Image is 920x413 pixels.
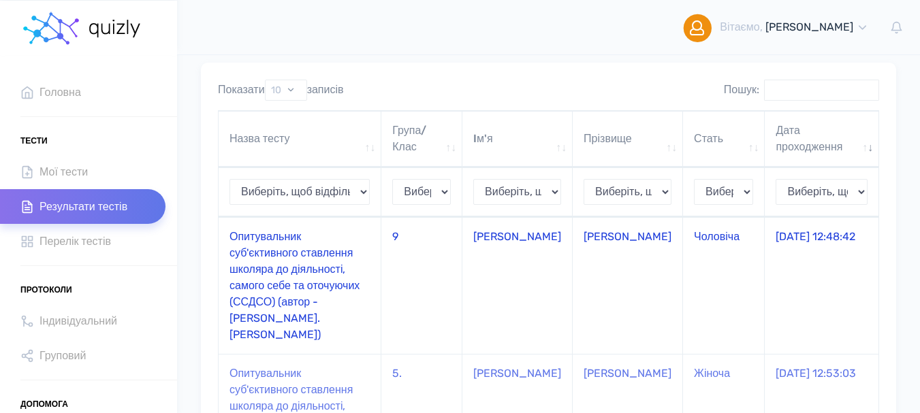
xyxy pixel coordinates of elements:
span: [PERSON_NAME] [765,20,853,33]
td: [DATE] 12:48:42 [765,217,878,354]
span: Тести [20,131,48,151]
td: Чоловіча [683,217,765,354]
th: Дата проходження: активувати для сортування стовпців за зростанням [765,111,878,167]
th: Прізвище: активувати для сортування стовпців за зростанням [573,111,683,167]
span: Мої тести [39,163,88,181]
th: Стать: активувати для сортування стовпців за зростанням [683,111,765,167]
td: [PERSON_NAME] [573,217,683,354]
span: Протоколи [20,280,72,300]
span: Груповий [39,346,86,365]
label: Показати записів [218,80,344,101]
img: homepage [20,8,82,49]
th: Назва тесту: активувати для сортування стовпців за зростанням [219,111,381,167]
select: Показатизаписів [265,80,307,101]
span: Перелік тестів [39,232,111,250]
th: Iм'я: активувати для сортування стовпців за зростанням [462,111,573,167]
img: homepage [88,20,143,37]
td: [PERSON_NAME] [462,217,573,354]
span: Головна [39,83,81,101]
td: 9 [381,217,462,354]
th: Група/Клас: активувати для сортування стовпців за зростанням [381,111,462,167]
span: Результати тестів [39,197,127,216]
label: Пошук: [724,80,879,101]
span: Індивідуальний [39,312,117,330]
td: Опитувальник суб'єктивного ставлення школяра до діяльності, самого себе та оточуючих (ССДСО) (авт... [219,217,381,354]
a: homepage homepage [20,1,143,55]
input: Пошук: [764,80,879,101]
